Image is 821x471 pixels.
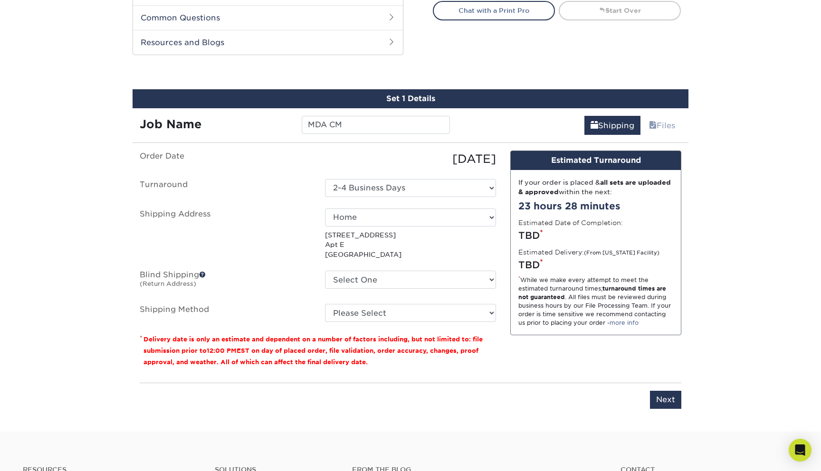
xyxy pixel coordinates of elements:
[133,5,403,30] h2: Common Questions
[302,116,449,134] input: Enter a job name
[584,116,640,135] a: Shipping
[133,271,318,292] label: Blind Shipping
[518,258,673,272] div: TBD
[518,285,666,301] strong: turnaround times are not guaranteed
[143,336,483,366] small: Delivery date is only an estimate and dependent on a number of factors including, but not limited...
[140,280,196,287] small: (Return Address)
[591,121,598,130] span: shipping
[518,178,673,197] div: If your order is placed & within the next:
[511,151,681,170] div: Estimated Turnaround
[518,276,673,327] div: While we make every attempt to meet the estimated turnaround times; . All files must be reviewed ...
[325,230,496,259] p: [STREET_ADDRESS] Apt E [GEOGRAPHIC_DATA]
[133,151,318,168] label: Order Date
[610,319,639,326] a: more info
[133,304,318,322] label: Shipping Method
[518,218,623,227] label: Estimated Date of Completion:
[559,1,681,20] a: Start Over
[789,439,811,462] div: Open Intercom Messenger
[518,228,673,243] div: TBD
[133,179,318,197] label: Turnaround
[649,121,657,130] span: files
[433,1,555,20] a: Chat with a Print Pro
[207,347,237,354] span: 12:00 PM
[650,391,681,409] input: Next
[643,116,681,135] a: Files
[133,208,318,259] label: Shipping Address
[518,199,673,213] div: 23 hours 28 minutes
[584,250,659,256] small: (From [US_STATE] Facility)
[518,247,659,257] label: Estimated Delivery:
[133,30,403,55] h2: Resources and Blogs
[318,151,503,168] div: [DATE]
[140,117,201,131] strong: Job Name
[133,89,688,108] div: Set 1 Details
